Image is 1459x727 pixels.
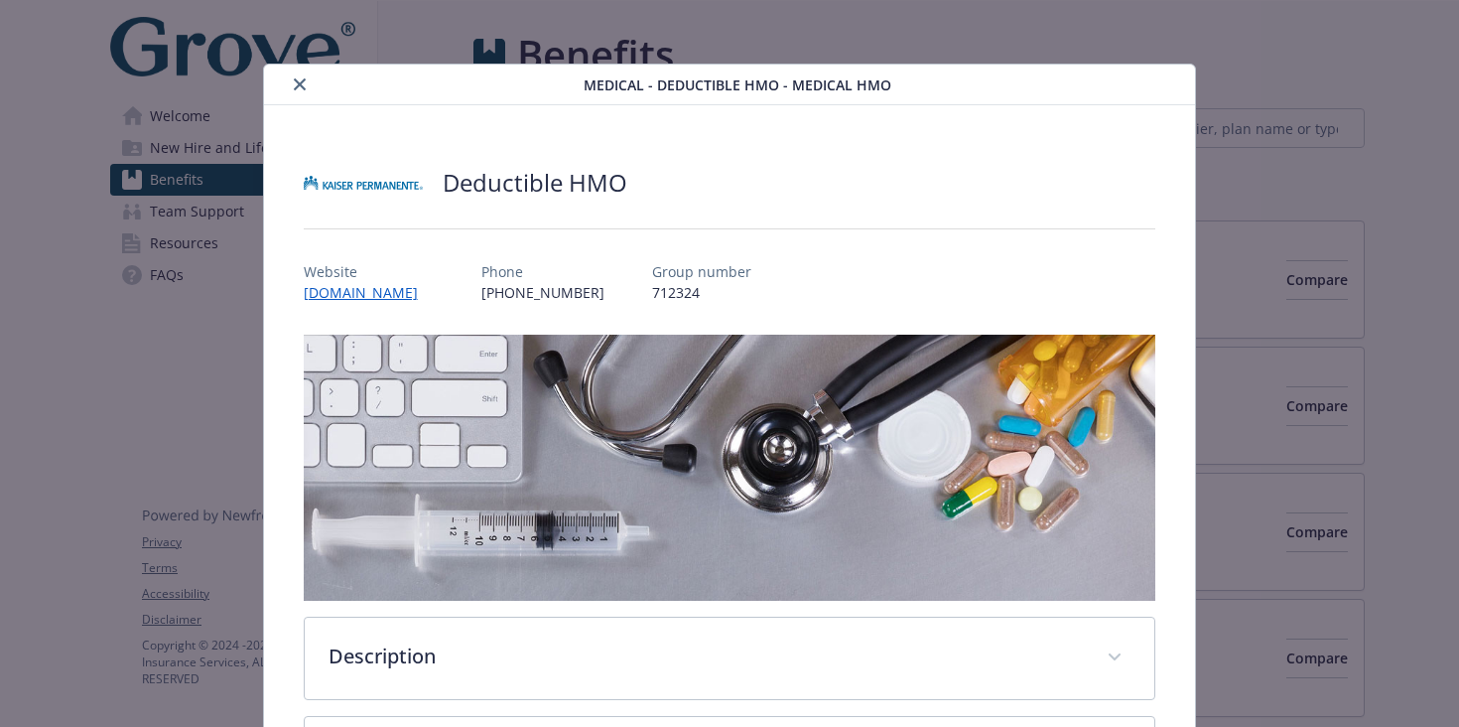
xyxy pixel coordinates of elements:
h2: Deductible HMO [443,166,627,200]
p: Website [304,261,434,282]
p: Group number [652,261,751,282]
p: [PHONE_NUMBER] [481,282,604,303]
a: [DOMAIN_NAME] [304,283,434,302]
span: Medical - Deductible HMO - Medical HMO [584,74,891,95]
p: Phone [481,261,604,282]
img: Kaiser Permanente Insurance Company [304,153,423,213]
p: Description [329,642,1084,671]
button: close [288,73,312,96]
div: Description [305,618,1155,699]
img: banner [304,335,1156,601]
p: 712324 [652,282,751,303]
